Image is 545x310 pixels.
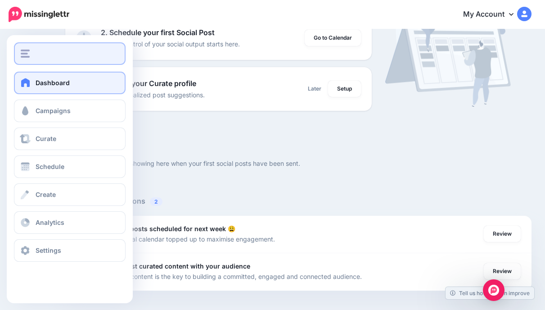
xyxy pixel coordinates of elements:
div: Open Intercom Messenger [483,279,504,301]
span: 2 [150,197,162,206]
b: Share your first curated content with your audience [89,262,250,270]
a: My Account [454,4,531,26]
img: clock-grey.png [76,30,92,46]
h5: Recommended Actions [65,196,531,207]
a: Later [302,81,327,97]
p: Keep your social calendar topped up to maximise engagement. [89,234,275,244]
a: Campaigns [14,100,126,122]
a: Create [14,183,126,206]
p: Taking control of your social output starts here. [101,39,240,49]
img: Missinglettr [9,7,69,22]
span: Curate [36,135,56,142]
span: Schedule [36,163,64,170]
a: Tell us how we can improve [446,287,534,299]
a: Setup [328,81,361,97]
a: Schedule [14,155,126,178]
span: Dashboard [36,79,70,87]
b: There are no posts scheduled for next week 😩 [89,225,235,232]
span: Create [36,191,56,198]
a: Settings [14,239,126,262]
span: Analytics [36,219,64,226]
img: menu.png [21,50,30,58]
span: Campaigns [36,107,71,114]
a: Curate [14,128,126,150]
a: Review [484,263,521,279]
a: Dashboard [14,72,126,94]
a: Go to Calendar [305,30,361,46]
span: Settings [36,246,61,254]
p: Sharing great content is the key to building a committed, engaged and connected audience. [89,271,362,282]
p: Get personalized post suggestions. [101,90,205,100]
p: Your metrics will start showing here when your first social posts have been sent. [65,158,531,169]
a: Review [484,226,521,242]
b: 3. Setup your Curate profile [101,79,196,88]
h5: Performance [65,138,531,149]
a: Analytics [14,211,126,234]
b: 2. Schedule your first Social Post [101,28,215,37]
